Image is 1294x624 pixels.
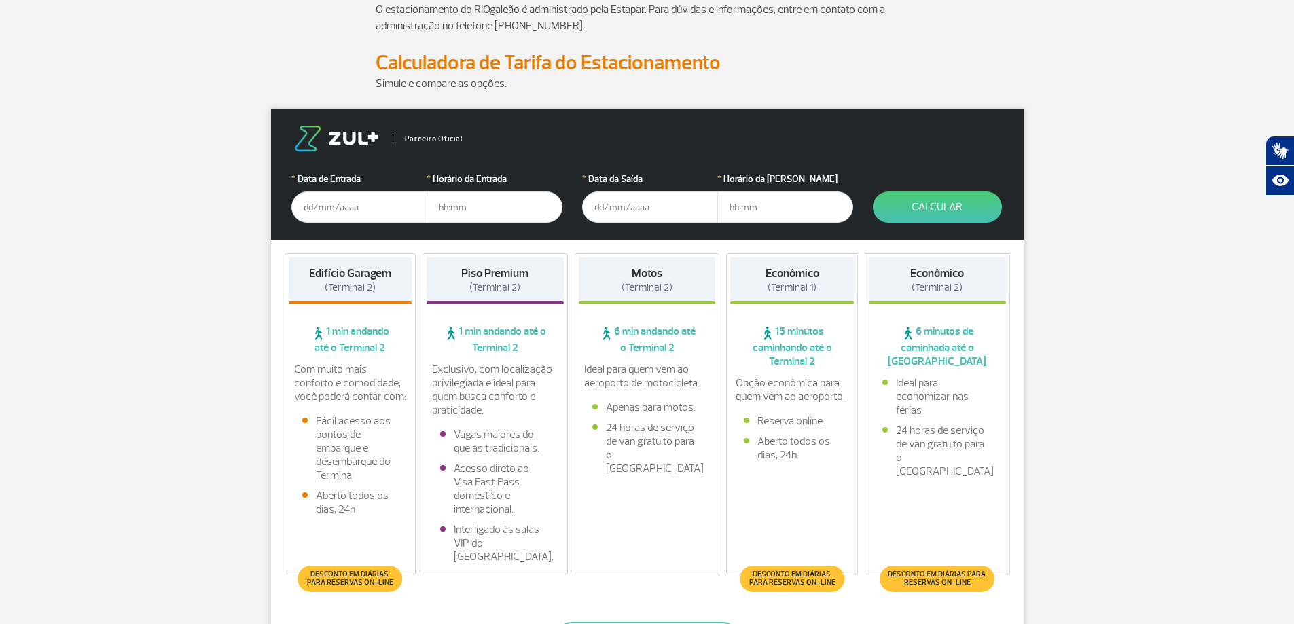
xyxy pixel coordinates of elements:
input: hh:mm [427,191,562,223]
span: (Terminal 2) [622,281,672,294]
li: Vagas maiores do que as tradicionais. [440,428,550,455]
label: Horário da Entrada [427,172,562,186]
strong: Motos [632,266,662,280]
span: 1 min andando até o Terminal 2 [289,325,412,354]
li: Ideal para economizar nas férias [882,376,992,417]
li: 24 horas de serviço de van gratuito para o [GEOGRAPHIC_DATA] [882,424,992,478]
span: (Terminal 2) [469,281,520,294]
label: Data de Entrada [291,172,427,186]
li: Apenas para motos. [592,401,702,414]
div: Plugin de acessibilidade da Hand Talk. [1265,136,1294,196]
span: (Terminal 2) [325,281,376,294]
span: (Terminal 1) [768,281,816,294]
li: Fácil acesso aos pontos de embarque e desembarque do Terminal [302,414,399,482]
li: Aberto todos os dias, 24h. [744,435,840,462]
p: Simule e compare as opções. [376,75,919,92]
span: Parceiro Oficial [393,135,463,143]
span: (Terminal 2) [912,281,963,294]
li: Reserva online [744,414,840,428]
span: Desconto em diárias para reservas on-line [886,570,988,587]
p: Opção econômica para quem vem ao aeroporto. [736,376,848,403]
strong: Piso Premium [461,266,528,280]
strong: Edifício Garagem [309,266,391,280]
p: Com muito mais conforto e comodidade, você poderá contar com: [294,363,407,403]
input: hh:mm [717,191,853,223]
strong: Econômico [910,266,964,280]
img: logo-zul.png [291,126,381,151]
p: O estacionamento do RIOgaleão é administrado pela Estapar. Para dúvidas e informações, entre em c... [376,1,919,34]
p: Exclusivo, com localização privilegiada e ideal para quem busca conforto e praticidade. [432,363,558,417]
li: Acesso direto ao Visa Fast Pass doméstico e internacional. [440,462,550,516]
label: Data da Saída [582,172,718,186]
button: Calcular [873,191,1002,223]
p: Ideal para quem vem ao aeroporto de motocicleta. [584,363,711,390]
li: Interligado às salas VIP do [GEOGRAPHIC_DATA]. [440,523,550,564]
label: Horário da [PERSON_NAME] [717,172,853,186]
input: dd/mm/aaaa [582,191,718,223]
span: Desconto em diárias para reservas on-line [305,570,395,587]
span: 1 min andando até o Terminal 2 [427,325,564,354]
span: 15 minutos caminhando até o Terminal 2 [730,325,854,368]
button: Abrir recursos assistivos. [1265,166,1294,196]
span: Desconto em diárias para reservas on-line [747,570,837,587]
input: dd/mm/aaaa [291,191,427,223]
strong: Econômico [766,266,819,280]
button: Abrir tradutor de língua de sinais. [1265,136,1294,166]
span: 6 min andando até o Terminal 2 [579,325,716,354]
h2: Calculadora de Tarifa do Estacionamento [376,50,919,75]
span: 6 minutos de caminhada até o [GEOGRAPHIC_DATA] [869,325,1006,368]
li: Aberto todos os dias, 24h [302,489,399,516]
li: 24 horas de serviço de van gratuito para o [GEOGRAPHIC_DATA] [592,421,702,475]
